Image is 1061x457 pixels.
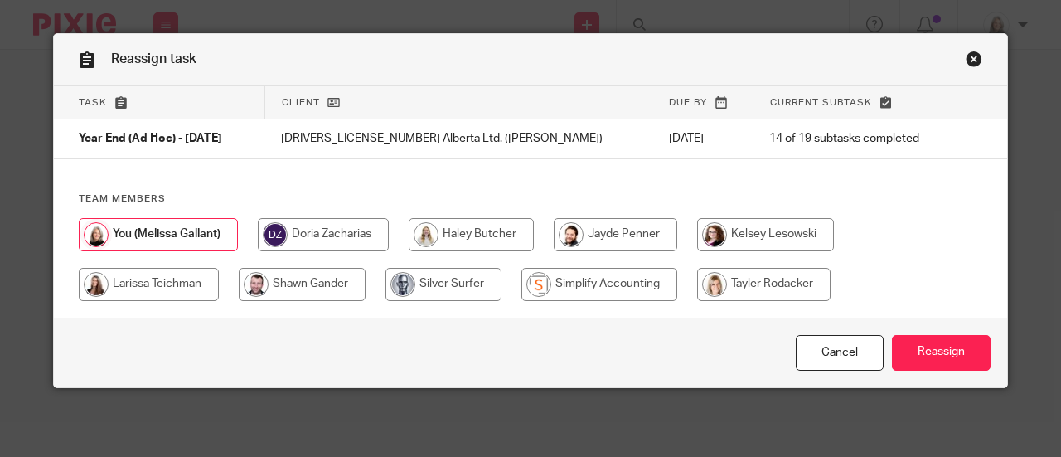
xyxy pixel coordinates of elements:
span: Client [282,98,320,107]
span: Due by [669,98,707,107]
span: Year End (Ad Hoc) - [DATE] [79,134,222,145]
span: Task [79,98,107,107]
a: Close this dialog window [796,335,884,371]
h4: Team members [79,192,982,206]
span: Current subtask [770,98,872,107]
p: [DRIVERS_LICENSE_NUMBER] Alberta Ltd. ([PERSON_NAME]) [281,130,635,147]
p: [DATE] [669,130,736,147]
input: Reassign [892,335,991,371]
a: Close this dialog window [966,51,982,73]
span: Reassign task [111,52,196,66]
td: 14 of 19 subtasks completed [753,119,952,159]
